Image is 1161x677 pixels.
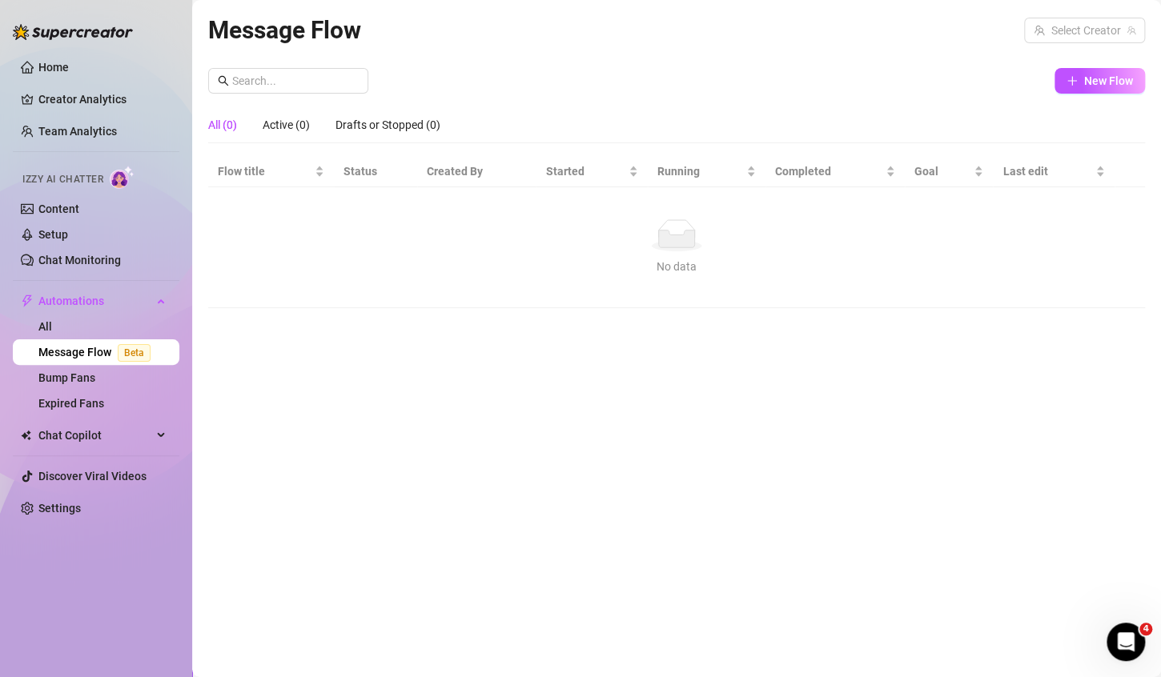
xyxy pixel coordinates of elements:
a: Settings [38,502,81,515]
span: Chat Copilot [38,423,152,448]
a: Team Analytics [38,125,117,138]
span: Flow title [218,162,311,180]
span: 4 [1139,623,1152,635]
span: thunderbolt [21,294,34,307]
span: search [218,75,229,86]
div: Drafts or Stopped (0) [335,116,440,134]
div: All (0) [208,116,237,134]
span: New Flow [1084,74,1133,87]
th: Goal [905,156,994,187]
th: Flow title [208,156,334,187]
img: Chat Copilot [21,430,31,441]
input: Search... [232,72,359,90]
a: Message FlowBeta [38,346,157,359]
div: Active (0) [263,116,310,134]
img: AI Chatter [110,166,135,189]
a: Home [38,61,69,74]
a: Discover Viral Videos [38,470,147,483]
span: Automations [38,288,152,314]
iframe: Intercom live chat [1107,623,1145,661]
a: Content [38,202,79,215]
article: Message Flow [208,11,361,49]
span: Izzy AI Chatter [22,172,103,187]
span: Last edit [1002,162,1092,180]
span: team [1127,26,1136,35]
img: logo-BBDzfeDw.svg [13,24,133,40]
span: Beta [118,344,151,362]
a: All [38,320,52,333]
span: Goal [914,162,971,180]
th: Completed [765,156,905,187]
a: Expired Fans [38,397,104,410]
th: Created By [417,156,536,187]
span: Running [657,162,743,180]
button: New Flow [1055,68,1145,94]
th: Status [334,156,417,187]
div: No data [224,258,1129,275]
a: Setup [38,228,68,241]
th: Last edit [993,156,1115,187]
a: Chat Monitoring [38,254,121,266]
span: Started [545,162,625,180]
span: Completed [775,162,882,180]
a: Creator Analytics [38,86,167,112]
span: plus [1067,75,1078,86]
a: Bump Fans [38,371,95,384]
th: Started [536,156,647,187]
th: Running [648,156,765,187]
